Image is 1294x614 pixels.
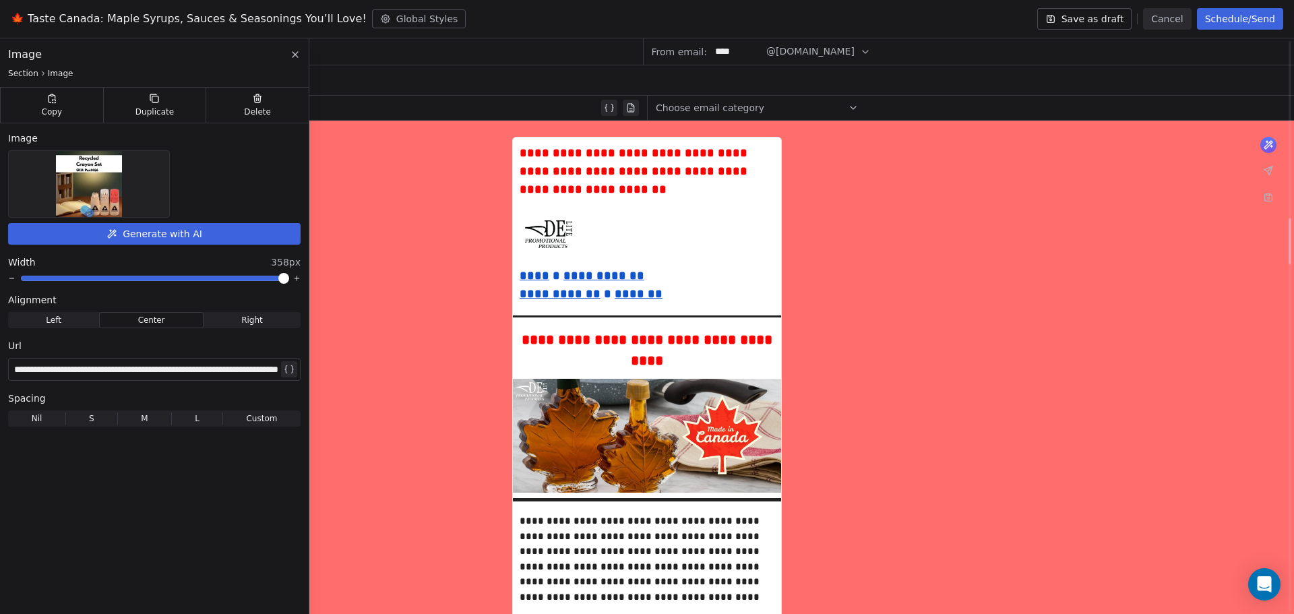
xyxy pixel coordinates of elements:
span: Delete [244,106,271,117]
span: L [195,412,199,425]
span: Alignment [8,293,57,307]
span: Spacing [8,392,46,405]
button: Generate with AI [8,223,301,245]
span: Right [241,314,263,326]
span: From email: [652,45,707,59]
span: M [141,412,148,425]
span: @[DOMAIN_NAME] [766,44,855,59]
span: Nil [32,412,42,425]
span: Image [48,68,73,79]
span: Choose email category [656,101,764,115]
span: 358px [271,255,301,269]
button: Cancel [1143,8,1191,30]
span: Left [46,314,61,326]
span: Section [8,68,38,79]
span: Image [8,131,38,145]
span: Custom [246,412,277,425]
span: Width [8,255,36,269]
div: Open Intercom Messenger [1248,568,1281,601]
span: Copy [42,106,63,117]
img: Selected image [56,151,122,217]
span: Url [8,339,22,352]
span: Duplicate [135,106,174,117]
span: Image [8,47,42,63]
button: Schedule/Send [1197,8,1283,30]
span: S [89,412,94,425]
button: Save as draft [1037,8,1132,30]
button: Global Styles [372,9,466,28]
span: 🍁 Taste Canada: Maple Syrups, Sauces & Seasonings You’ll Love! [11,11,367,27]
